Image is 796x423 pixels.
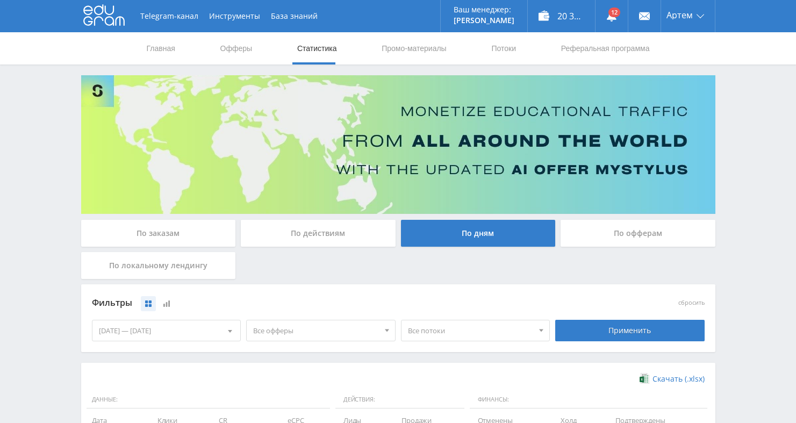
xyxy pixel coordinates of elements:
span: Скачать (.xlsx) [652,375,705,383]
div: По действиям [241,220,396,247]
a: Главная [146,32,176,64]
button: сбросить [678,299,705,306]
span: Данные: [87,391,330,409]
div: Применить [555,320,705,341]
div: [DATE] — [DATE] [92,320,241,341]
p: [PERSON_NAME] [454,16,514,25]
a: Статистика [296,32,338,64]
div: Фильтры [92,295,550,311]
span: Финансы: [470,391,707,409]
div: По офферам [561,220,715,247]
div: По заказам [81,220,236,247]
a: Промо-материалы [381,32,447,64]
div: По локальному лендингу [81,252,236,279]
img: xlsx [640,373,649,384]
a: Потоки [490,32,517,64]
a: Офферы [219,32,254,64]
span: Артем [666,11,693,19]
span: Все потоки [408,320,534,341]
div: По дням [401,220,556,247]
a: Реферальная программа [560,32,651,64]
p: Ваш менеджер: [454,5,514,14]
span: Все офферы [253,320,379,341]
span: Действия: [335,391,464,409]
img: Banner [81,75,715,214]
a: Скачать (.xlsx) [640,374,704,384]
